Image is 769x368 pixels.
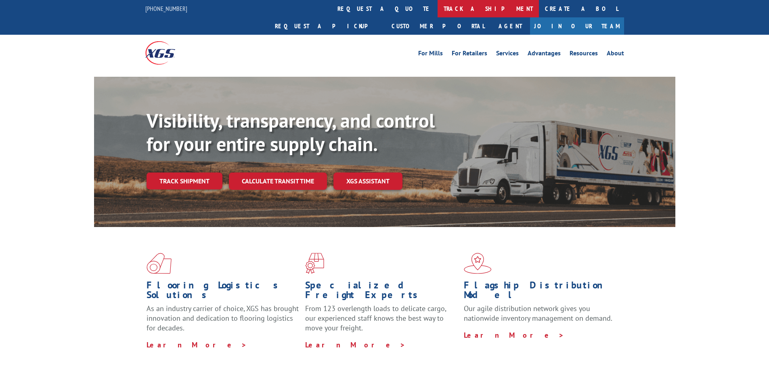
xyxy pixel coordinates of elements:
p: From 123 overlength loads to delicate cargo, our experienced staff knows the best way to move you... [305,304,458,340]
a: Learn More > [305,340,406,349]
a: Learn More > [147,340,247,349]
img: xgs-icon-focused-on-flooring-red [305,253,324,274]
h1: Specialized Freight Experts [305,280,458,304]
a: Join Our Team [530,17,624,35]
a: Customer Portal [386,17,490,35]
img: xgs-icon-total-supply-chain-intelligence-red [147,253,172,274]
span: As an industry carrier of choice, XGS has brought innovation and dedication to flooring logistics... [147,304,299,332]
a: For Retailers [452,50,487,59]
a: Agent [490,17,530,35]
a: Resources [570,50,598,59]
a: Track shipment [147,172,222,189]
a: Advantages [528,50,561,59]
a: About [607,50,624,59]
h1: Flooring Logistics Solutions [147,280,299,304]
img: xgs-icon-flagship-distribution-model-red [464,253,492,274]
b: Visibility, transparency, and control for your entire supply chain. [147,108,435,156]
a: Learn More > [464,330,564,340]
a: [PHONE_NUMBER] [145,4,187,13]
a: Calculate transit time [229,172,327,190]
a: Services [496,50,519,59]
a: Request a pickup [269,17,386,35]
a: XGS ASSISTANT [333,172,402,190]
h1: Flagship Distribution Model [464,280,616,304]
span: Our agile distribution network gives you nationwide inventory management on demand. [464,304,612,323]
a: For Mills [418,50,443,59]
